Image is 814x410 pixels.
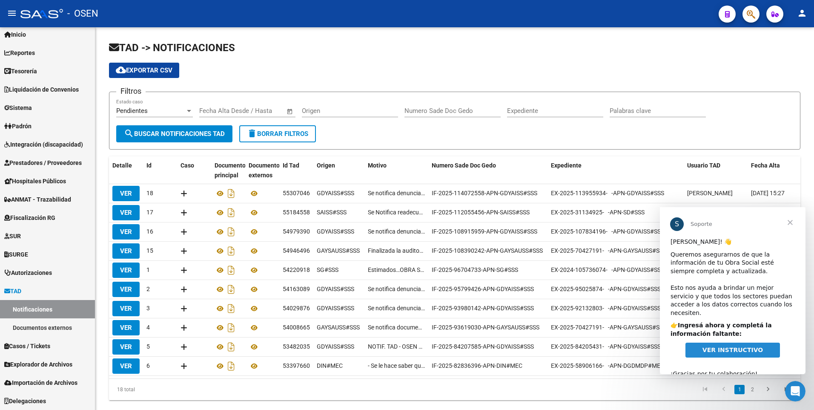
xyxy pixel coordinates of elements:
[4,140,83,149] span: Integración (discapacidad)
[432,162,496,169] span: Numero Sade Doc Gedo
[551,209,645,216] span: EX-2025-31134925- -APN-SD#SSS
[317,190,354,196] span: GDYAISS#SSS
[368,162,387,169] span: Motivo
[112,243,140,259] button: VER
[760,385,776,394] a: go to next page
[4,66,37,76] span: Tesorería
[116,125,232,142] button: Buscar Notificaciones TAD
[551,324,666,331] span: EX-2025-70427191- -APN-GAYSAUSS#SSS
[211,156,245,185] datatable-header-cell: Documento principal
[226,225,237,239] i: Descargar documento
[67,4,98,23] span: - OSEN
[146,362,150,369] span: 6
[120,343,132,351] span: VER
[177,156,211,185] datatable-header-cell: Caso
[226,359,237,373] i: Descargar documento
[109,156,143,185] datatable-header-cell: Detalle
[124,128,134,139] mat-icon: search
[716,385,732,394] a: go to previous page
[226,302,237,315] i: Descargar documento
[112,186,140,201] button: VER
[364,156,428,185] datatable-header-cell: Motivo
[317,362,343,369] span: DIN#MEC
[785,381,805,401] iframe: Intercom live chat
[432,305,534,312] span: IF-2025-93980142-APN-GDYAISS#SSS
[226,321,237,335] i: Descargar documento
[283,343,310,350] span: 53482035
[797,8,807,18] mat-icon: person
[11,154,135,179] div: ¡Gracias por tu colaboración! ​
[146,305,150,312] span: 3
[432,228,537,235] span: IF-2025-108915959-APN-GDYAISS#SSS
[317,343,354,350] span: GDYAISS#SSS
[317,324,360,331] span: GAYSAUSS#SSS
[317,305,354,312] span: GDYAISS#SSS
[112,358,140,374] button: VER
[283,190,310,196] span: 55307046
[283,324,310,331] span: 54008665
[368,342,425,352] span: NOTIF. TAD - OSEN 106609
[116,85,146,97] h3: Filtros
[112,301,140,316] button: VER
[368,323,425,332] span: Se notifica documentación para la auditoría que se llevará a cabo el día [DATE] [EMAIL_ADDRESS][D...
[120,209,132,217] span: VER
[551,343,661,350] span: EX-2025-84205431- -APN-GDYAISS#SSS
[4,268,52,277] span: Autorizaciones
[4,360,72,369] span: Explorador de Archivos
[368,265,425,275] span: Estimados…OBRA SOCIAL DE ELECTRICISTAS NAVALES (RNAS N.º 1-0660-9) Se adjunta Disposición RESOL-2...
[283,286,310,292] span: 54163089
[120,324,132,332] span: VER
[779,385,795,394] a: go to last page
[283,162,299,169] span: Id Tad
[551,247,666,254] span: EX-2025-70427191- -APN-GAYSAUSS#SSS
[432,209,530,216] span: IF-2025-112055456-APN-SAISS#SSS
[283,305,310,312] span: 54029876
[4,250,28,259] span: SURGE
[547,156,684,185] datatable-header-cell: Expediente
[241,107,283,115] input: Fecha fin
[283,266,310,273] span: 54220918
[146,343,150,350] span: 5
[551,162,582,169] span: Expediente
[368,208,425,217] span: Se Notifica readecuación. -
[120,286,132,293] span: VER
[247,128,257,139] mat-icon: delete
[4,378,77,387] span: Importación de Archivos
[368,227,425,237] span: Se notifica denuncia realizada por el afiliado CUIL [20275890791] por motivo [PROBLEMATICAS PREST...
[432,324,539,331] span: IF-2025-93619030-APN-GAYSAUSS#SSS
[317,228,354,235] span: GDYAISS#SSS
[143,156,177,185] datatable-header-cell: Id
[116,66,172,74] span: Exportar CSV
[247,130,308,138] span: Borrar Filtros
[109,63,179,78] button: Exportar CSV
[120,266,132,274] span: VER
[112,224,140,240] button: VER
[551,305,661,312] span: EX-2025-92132803- -APN-GDYAISS#SSS
[317,162,335,169] span: Origen
[432,247,543,254] span: IF-2025-108390242-APN-GAYSAUSS#SSS
[368,303,425,313] span: Se notifica denuncia realizada por el afiliado CUIL 23381164659 por motivo IRREGULARIDADES DE AFI...
[226,283,237,296] i: Descargar documento
[112,339,140,355] button: VER
[4,103,32,113] span: Sistema
[697,385,713,394] a: go to first page
[181,162,194,169] span: Caso
[226,340,237,354] i: Descargar documento
[124,130,225,138] span: Buscar Notificaciones TAD
[120,228,132,236] span: VER
[432,286,534,292] span: IF-2025-95799426-APN-GDYAISS#SSS
[112,205,140,220] button: VER
[751,162,780,169] span: Fecha Alta
[687,190,733,196] span: E.RIOS
[120,247,132,255] span: VER
[551,266,664,273] span: EX-2024-105736074- -APN-GDYAISS#SSS
[4,195,71,204] span: ANMAT - Trazabilidad
[279,156,313,185] datatable-header-cell: Id Tad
